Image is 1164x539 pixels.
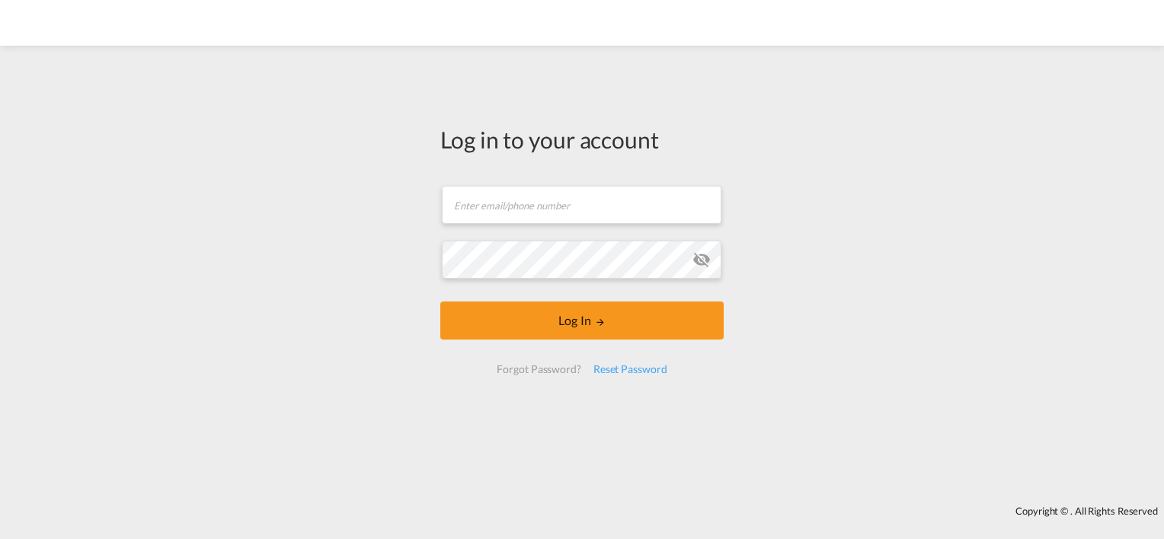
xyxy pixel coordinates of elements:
input: Enter email/phone number [442,186,721,224]
div: Log in to your account [440,123,724,155]
div: Forgot Password? [491,356,587,383]
div: Reset Password [587,356,673,383]
md-icon: icon-eye-off [692,250,711,269]
button: LOGIN [440,301,724,340]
